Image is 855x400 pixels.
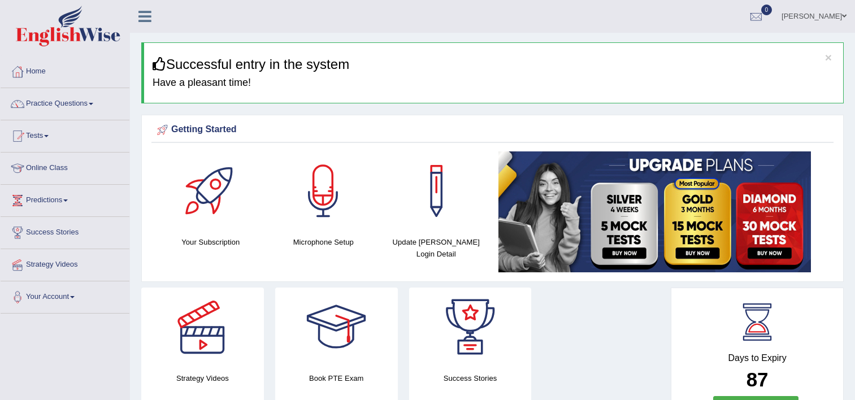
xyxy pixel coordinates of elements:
[761,5,772,15] span: 0
[273,236,375,248] h4: Microphone Setup
[409,372,532,384] h4: Success Stories
[1,120,129,149] a: Tests
[747,368,769,390] b: 87
[1,56,129,84] a: Home
[153,77,835,89] h4: Have a pleasant time!
[1,249,129,277] a: Strategy Videos
[825,51,832,63] button: ×
[1,185,129,213] a: Predictions
[1,88,129,116] a: Practice Questions
[498,151,811,272] img: small5.jpg
[275,372,398,384] h4: Book PTE Exam
[1,281,129,310] a: Your Account
[1,153,129,181] a: Online Class
[160,236,262,248] h4: Your Subscription
[141,372,264,384] h4: Strategy Videos
[385,236,487,260] h4: Update [PERSON_NAME] Login Detail
[153,57,835,72] h3: Successful entry in the system
[684,353,831,363] h4: Days to Expiry
[154,121,831,138] div: Getting Started
[1,217,129,245] a: Success Stories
